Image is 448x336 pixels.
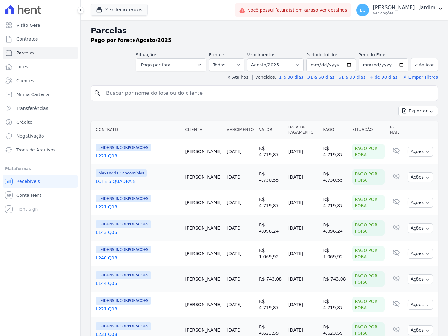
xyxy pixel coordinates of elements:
span: LEIDENS INCORPORACOES [96,195,151,202]
td: [DATE] [286,190,321,215]
a: L143 Q05 [96,229,180,236]
td: R$ 4.719,87 [321,139,350,164]
label: Vencimento: [247,52,274,57]
div: Plataformas [5,165,75,173]
td: R$ 1.069,92 [321,241,350,266]
a: [DATE] [227,327,242,333]
span: LEIDENS INCORPORACOES [96,246,151,253]
label: Vencidos: [252,75,276,80]
strong: Agosto/2025 [136,37,171,43]
td: R$ 743,08 [256,266,286,292]
td: [PERSON_NAME] [182,241,224,266]
span: Troca de Arquivos [16,147,55,153]
td: R$ 743,08 [321,266,350,292]
button: Ações [408,325,433,335]
span: LEIDENS INCORPORACOES [96,220,151,228]
td: [DATE] [286,266,321,292]
a: Minha Carteira [3,88,78,101]
button: Ações [408,147,433,157]
p: Ver opções [373,11,435,16]
input: Buscar por nome do lote ou do cliente [102,87,435,100]
th: Valor [256,121,286,139]
a: 1 a 30 dias [279,75,303,80]
span: Parcelas [16,50,35,56]
button: Ações [408,172,433,182]
th: Contrato [91,121,182,139]
th: Vencimento [224,121,256,139]
label: Período Inicío: [306,52,337,57]
span: Minha Carteira [16,91,49,98]
a: Troca de Arquivos [3,144,78,156]
td: [PERSON_NAME] [182,215,224,241]
strong: Pago por fora [91,37,129,43]
label: Situação: [136,52,156,57]
a: ✗ Limpar Filtros [400,75,438,80]
td: [PERSON_NAME] [182,190,224,215]
a: Parcelas [3,47,78,59]
td: R$ 4.096,24 [256,215,286,241]
span: Negativação [16,133,44,139]
i: search [94,89,101,97]
a: + de 90 dias [370,75,398,80]
a: Contratos [3,33,78,45]
p: [PERSON_NAME] i Jardim [373,4,435,11]
span: Lotes [16,64,28,70]
span: LEIDENS INCORPORACOES [96,322,151,330]
button: Ações [408,198,433,208]
span: LG [360,8,366,12]
th: E-mail [387,121,405,139]
a: Visão Geral [3,19,78,31]
a: 61 a 90 dias [338,75,365,80]
th: Situação [350,121,387,139]
a: Negativação [3,130,78,142]
td: [PERSON_NAME] [182,292,224,317]
button: Ações [408,300,433,310]
td: [PERSON_NAME] [182,164,224,190]
td: R$ 4.719,87 [256,292,286,317]
td: R$ 4.730,55 [321,164,350,190]
a: L144 Q05 [96,280,180,287]
span: Recebíveis [16,178,40,185]
a: L221 Q08 [96,306,180,312]
a: L240 Q08 [96,255,180,261]
td: [DATE] [286,292,321,317]
span: Visão Geral [16,22,42,28]
a: L221 Q08 [96,204,180,210]
label: E-mail: [209,52,224,57]
button: 2 selecionados [91,4,148,16]
span: LEIDENS INCORPORACOES [96,271,151,279]
p: de [91,37,171,44]
td: R$ 1.069,92 [256,241,286,266]
th: Data de Pagamento [286,121,321,139]
th: Pago [321,121,350,139]
span: LEIDENS INCORPORACOES [96,144,151,151]
button: Exportar [398,106,438,116]
a: [DATE] [227,149,242,154]
td: R$ 4.719,87 [256,139,286,164]
td: [DATE] [286,215,321,241]
a: [DATE] [227,174,242,179]
button: LG [PERSON_NAME] i Jardim Ver opções [351,1,448,19]
span: Conta Hent [16,192,41,198]
div: Pago por fora [352,246,385,261]
a: [DATE] [227,276,242,282]
span: Transferências [16,105,48,111]
a: [DATE] [227,200,242,205]
a: [DATE] [227,251,242,256]
button: Pago por fora [136,58,206,71]
a: Recebíveis [3,175,78,188]
td: [DATE] [286,241,321,266]
a: L221 Q08 [96,153,180,159]
span: Crédito [16,119,32,125]
td: R$ 4.719,87 [256,190,286,215]
span: Pago por fora [141,61,171,69]
a: LOTE 5 QUADRA 8 [96,178,180,185]
button: Ações [408,274,433,284]
a: Crédito [3,116,78,128]
td: R$ 4.719,87 [321,190,350,215]
label: Período Fim: [359,52,408,58]
div: Pago por fora [352,195,385,210]
span: Você possui fatura(s) em atraso. [248,7,347,14]
span: LEIDENS INCORPORACOES [96,297,151,305]
a: Conta Hent [3,189,78,202]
